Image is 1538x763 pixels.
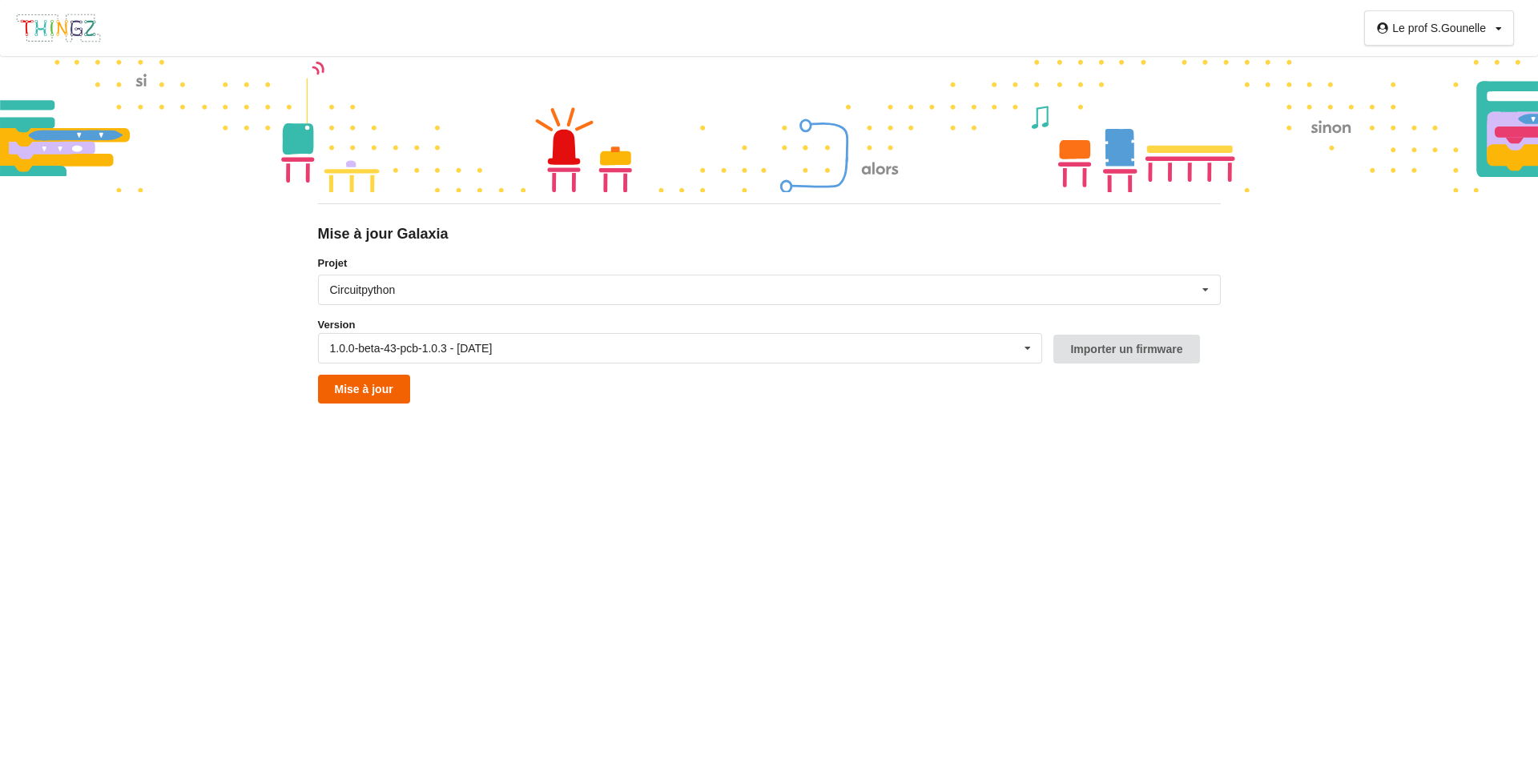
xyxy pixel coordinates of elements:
[15,13,102,43] img: thingz_logo.png
[318,255,1221,271] label: Projet
[318,317,356,333] label: Version
[1392,22,1486,34] div: Le prof S.Gounelle
[1053,335,1199,363] button: Importer un firmware
[330,284,396,295] div: Circuitpython
[318,375,410,404] button: Mise à jour
[330,343,493,354] div: 1.0.0-beta-43-pcb-1.0.3 - [DATE]
[318,225,1221,243] div: Mise à jour Galaxia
